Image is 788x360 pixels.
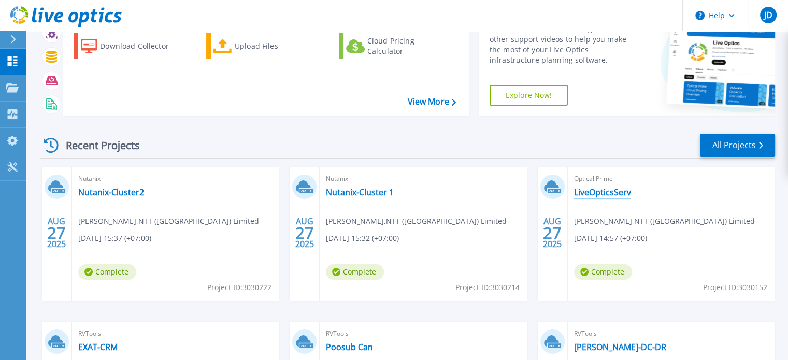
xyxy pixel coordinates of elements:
span: Complete [78,264,136,280]
a: Explore Now! [490,85,568,106]
div: Upload Files [235,36,318,56]
span: JD [764,11,772,19]
span: Project ID: 3030152 [703,282,767,293]
span: [DATE] 15:32 (+07:00) [326,233,399,244]
a: Cloud Pricing Calculator [339,33,454,59]
span: [DATE] 15:37 (+07:00) [78,233,151,244]
span: Nutanix [78,173,273,184]
span: [DATE] 14:57 (+07:00) [574,233,647,244]
span: Project ID: 3030214 [455,282,520,293]
a: All Projects [700,134,775,157]
div: Cloud Pricing Calculator [367,36,450,56]
a: Upload Files [206,33,322,59]
a: Poosub Can [326,342,373,352]
span: RVTools [326,328,521,339]
span: 27 [47,228,66,237]
div: Download Collector [100,36,183,56]
span: 27 [543,228,562,237]
span: Nutanix [326,173,521,184]
span: RVTools [78,328,273,339]
a: LiveOpticsServ [574,187,631,197]
div: Find tutorials, instructional guides and other support videos to help you make the most of your L... [490,24,638,65]
a: Nutanix-Cluster2 [78,187,144,197]
div: AUG 2025 [295,214,314,252]
div: AUG 2025 [47,214,66,252]
a: Nutanix-Cluster 1 [326,187,394,197]
a: EXAT-CRM [78,342,118,352]
span: 27 [295,228,314,237]
span: Optical Prime [574,173,769,184]
span: Complete [574,264,632,280]
div: AUG 2025 [542,214,562,252]
div: Recent Projects [40,133,154,158]
a: Download Collector [74,33,189,59]
span: RVTools [574,328,769,339]
span: [PERSON_NAME] , NTT ([GEOGRAPHIC_DATA]) Limited [574,215,755,227]
a: View More [407,97,455,107]
span: Complete [326,264,384,280]
span: [PERSON_NAME] , NTT ([GEOGRAPHIC_DATA]) Limited [78,215,259,227]
a: [PERSON_NAME]-DC-DR [574,342,666,352]
span: Project ID: 3030222 [207,282,271,293]
span: [PERSON_NAME] , NTT ([GEOGRAPHIC_DATA]) Limited [326,215,507,227]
